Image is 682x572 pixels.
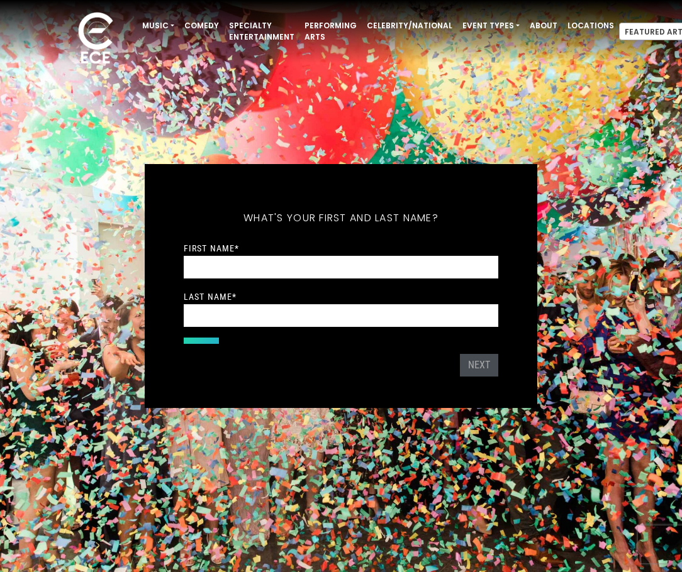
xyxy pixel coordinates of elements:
[64,9,127,70] img: ece_new_logo_whitev2-1.png
[224,15,299,48] a: Specialty Entertainment
[457,15,525,36] a: Event Types
[184,243,239,254] label: First Name
[299,15,362,48] a: Performing Arts
[179,15,224,36] a: Comedy
[562,15,619,36] a: Locations
[525,15,562,36] a: About
[362,15,457,36] a: Celebrity/National
[184,195,498,241] h5: What's your first and last name?
[137,15,179,36] a: Music
[184,291,237,302] label: Last Name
